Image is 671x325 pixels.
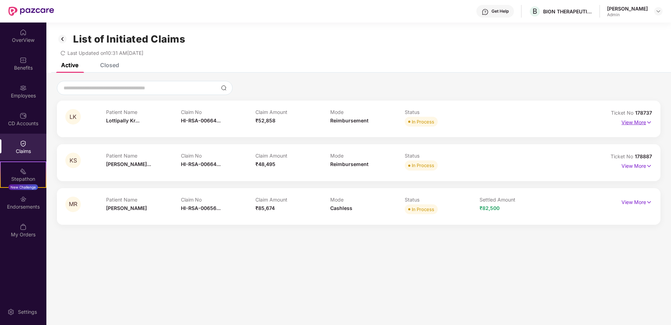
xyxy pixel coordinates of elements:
span: Ticket No [611,153,635,159]
p: Claim Amount [255,197,330,203]
span: Cashless [330,205,352,211]
p: Claim No [181,153,256,159]
span: ₹48,495 [255,161,275,167]
div: [PERSON_NAME] [607,5,648,12]
p: View More [621,160,652,170]
span: Lottipally Kr... [106,117,139,123]
div: In Process [412,118,434,125]
p: Mode [330,153,405,159]
img: New Pazcare Logo [8,7,54,16]
p: View More [621,197,652,206]
div: Stepathon [1,176,46,183]
span: Reimbursement [330,117,369,123]
p: Mode [330,197,405,203]
span: ₹85,674 [255,205,275,211]
span: B [533,7,537,15]
img: svg+xml;base64,PHN2ZyBpZD0iRW5kb3JzZW1lbnRzIiB4bWxucz0iaHR0cDovL3d3dy53My5vcmcvMjAwMC9zdmciIHdpZH... [20,196,27,203]
span: LK [70,114,77,120]
p: Claim No [181,197,256,203]
img: svg+xml;base64,PHN2ZyBpZD0iQ0RfQWNjb3VudHMiIGRhdGEtbmFtZT0iQ0QgQWNjb3VudHMiIHhtbG5zPSJodHRwOi8vd3... [20,112,27,119]
img: svg+xml;base64,PHN2ZyBpZD0iU2VhcmNoLTMyeDMyIiB4bWxucz0iaHR0cDovL3d3dy53My5vcmcvMjAwMC9zdmciIHdpZH... [221,85,227,91]
span: [PERSON_NAME]... [106,161,151,167]
div: BION THERAPEUTICS ([GEOGRAPHIC_DATA]) PRIVATE LIMITED [543,8,592,15]
span: ₹82,500 [480,205,500,211]
div: In Process [412,206,434,213]
span: MR [69,201,77,207]
h1: List of Initiated Claims [73,33,185,45]
div: Closed [100,62,119,69]
img: svg+xml;base64,PHN2ZyBpZD0iQ2xhaW0iIHhtbG5zPSJodHRwOi8vd3d3LnczLm9yZy8yMDAwL3N2ZyIgd2lkdGg9IjIwIi... [20,140,27,147]
p: Claim Amount [255,153,330,159]
p: Patient Name [106,153,181,159]
img: svg+xml;base64,PHN2ZyB4bWxucz0iaHR0cDovL3d3dy53My5vcmcvMjAwMC9zdmciIHdpZHRoPSIxNyIgaGVpZ2h0PSIxNy... [646,162,652,170]
span: 178887 [635,153,652,159]
div: Settings [16,308,39,316]
p: Patient Name [106,109,181,115]
img: svg+xml;base64,PHN2ZyBpZD0iSG9tZSIgeG1sbnM9Imh0dHA6Ly93d3cudzMub3JnLzIwMDAvc3ZnIiB3aWR0aD0iMjAiIG... [20,29,27,36]
span: HI-RSA-00656... [181,205,221,211]
p: Status [405,197,480,203]
span: [PERSON_NAME] [106,205,147,211]
span: Reimbursement [330,161,369,167]
img: svg+xml;base64,PHN2ZyBpZD0iRW1wbG95ZWVzIiB4bWxucz0iaHR0cDovL3d3dy53My5vcmcvMjAwMC9zdmciIHdpZHRoPS... [20,84,27,91]
div: Get Help [491,8,509,14]
span: redo [60,50,65,56]
div: Active [61,62,78,69]
img: svg+xml;base64,PHN2ZyB4bWxucz0iaHR0cDovL3d3dy53My5vcmcvMjAwMC9zdmciIHdpZHRoPSIxNyIgaGVpZ2h0PSIxNy... [646,198,652,206]
img: svg+xml;base64,PHN2ZyBpZD0iTXlfT3JkZXJzIiBkYXRhLW5hbWU9Ik15IE9yZGVycyIgeG1sbnM9Imh0dHA6Ly93d3cudz... [20,223,27,230]
p: Mode [330,109,405,115]
span: Ticket No [611,110,635,116]
img: svg+xml;base64,PHN2ZyB3aWR0aD0iMzIiIGhlaWdodD0iMzIiIHZpZXdCb3g9IjAgMCAzMiAzMiIgZmlsbD0ibm9uZSIgeG... [57,33,68,45]
span: 178737 [635,110,652,116]
p: Settled Amount [480,197,554,203]
span: KS [70,158,77,164]
div: Admin [607,12,648,18]
img: svg+xml;base64,PHN2ZyBpZD0iRHJvcGRvd24tMzJ4MzIiIHhtbG5zPSJodHRwOi8vd3d3LnczLm9yZy8yMDAwL3N2ZyIgd2... [656,8,661,14]
img: svg+xml;base64,PHN2ZyBpZD0iSGVscC0zMngzMiIgeG1sbnM9Imh0dHA6Ly93d3cudzMub3JnLzIwMDAvc3ZnIiB3aWR0aD... [482,8,489,15]
div: New Challenge [8,184,38,190]
p: Status [405,153,480,159]
img: svg+xml;base64,PHN2ZyB4bWxucz0iaHR0cDovL3d3dy53My5vcmcvMjAwMC9zdmciIHdpZHRoPSIxNyIgaGVpZ2h0PSIxNy... [646,119,652,126]
p: Claim Amount [255,109,330,115]
div: In Process [412,162,434,169]
span: HI-RSA-00664... [181,161,221,167]
span: ₹52,858 [255,117,275,123]
p: View More [621,117,652,126]
img: svg+xml;base64,PHN2ZyBpZD0iU2V0dGluZy0yMHgyMCIgeG1sbnM9Imh0dHA6Ly93d3cudzMub3JnLzIwMDAvc3ZnIiB3aW... [7,308,14,316]
span: HI-RSA-00664... [181,117,221,123]
p: Claim No [181,109,256,115]
span: Last Updated on 10:31 AM[DATE] [67,50,143,56]
img: svg+xml;base64,PHN2ZyB4bWxucz0iaHR0cDovL3d3dy53My5vcmcvMjAwMC9zdmciIHdpZHRoPSIyMSIgaGVpZ2h0PSIyMC... [20,168,27,175]
p: Patient Name [106,197,181,203]
p: Status [405,109,480,115]
img: svg+xml;base64,PHN2ZyBpZD0iQmVuZWZpdHMiIHhtbG5zPSJodHRwOi8vd3d3LnczLm9yZy8yMDAwL3N2ZyIgd2lkdGg9Ij... [20,57,27,64]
